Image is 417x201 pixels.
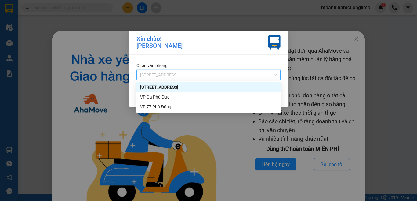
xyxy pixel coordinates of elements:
div: 142 Hai Bà Trưng [136,82,281,92]
span: 142 Hai Bà Trưng [140,70,277,80]
div: VP 77 Phù Đổng [140,103,277,110]
div: VP 77 Phù Đổng [136,102,281,112]
div: VP Ga Phủ Đức [140,94,277,100]
div: Xin chào! [PERSON_NAME] [136,35,183,50]
img: vxr-icon [268,35,281,50]
div: VP Ga Phủ Đức [136,92,281,102]
div: [STREET_ADDRESS] [140,84,277,91]
div: Chọn văn phòng [136,62,281,69]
